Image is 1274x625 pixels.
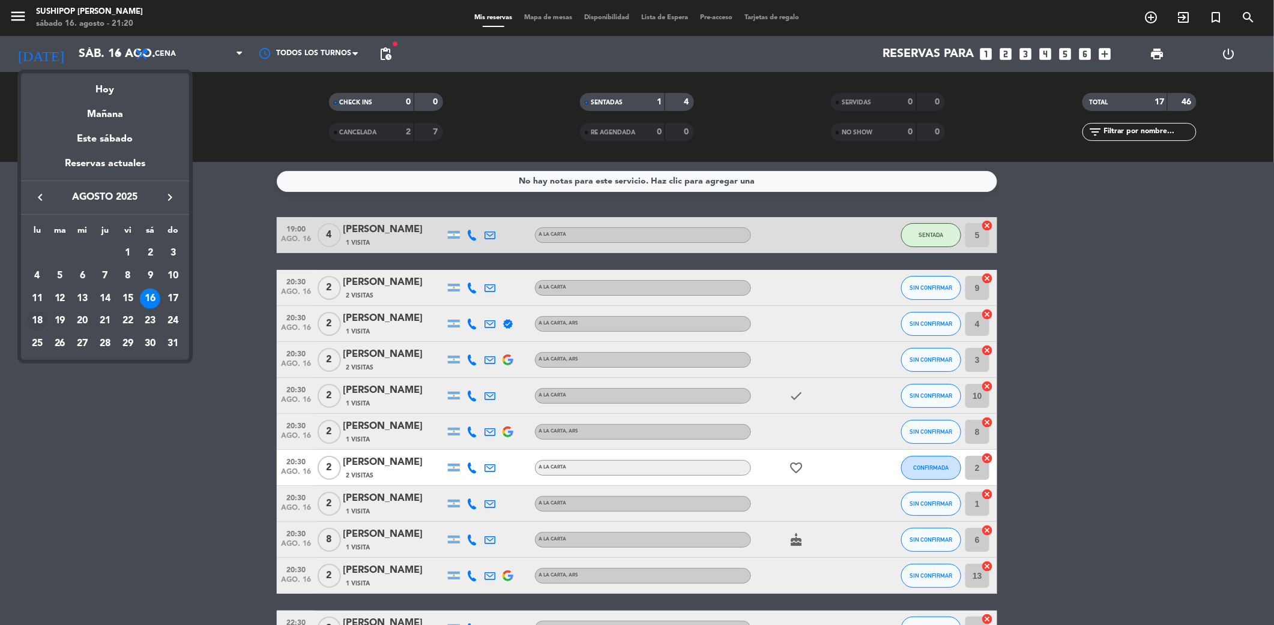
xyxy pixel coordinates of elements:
div: 22 [118,311,138,331]
div: 29 [118,333,138,354]
div: Hoy [21,73,189,98]
td: 8 de agosto de 2025 [116,265,139,287]
div: 26 [50,333,70,354]
div: 10 [163,266,183,286]
div: 28 [95,333,115,354]
td: 29 de agosto de 2025 [116,332,139,355]
td: 26 de agosto de 2025 [49,332,71,355]
td: 20 de agosto de 2025 [71,310,94,332]
div: 20 [72,311,92,331]
div: 30 [140,333,160,354]
td: 2 de agosto de 2025 [139,242,162,265]
td: 17 de agosto de 2025 [162,287,184,310]
div: Este sábado [21,122,189,156]
div: 5 [50,266,70,286]
div: 9 [140,266,160,286]
td: 24 de agosto de 2025 [162,310,184,332]
td: 9 de agosto de 2025 [139,265,162,287]
td: 21 de agosto de 2025 [94,310,116,332]
td: AGO. [26,242,116,265]
td: 16 de agosto de 2025 [139,287,162,310]
div: 16 [140,289,160,309]
div: 8 [118,266,138,286]
i: keyboard_arrow_left [33,190,47,205]
td: 30 de agosto de 2025 [139,332,162,355]
td: 14 de agosto de 2025 [94,287,116,310]
div: 2 [140,243,160,263]
div: 27 [72,333,92,354]
div: 13 [72,289,92,309]
td: 28 de agosto de 2025 [94,332,116,355]
div: 24 [163,311,183,331]
th: viernes [116,224,139,242]
td: 3 de agosto de 2025 [162,242,184,265]
td: 12 de agosto de 2025 [49,287,71,310]
td: 19 de agosto de 2025 [49,310,71,332]
div: 19 [50,311,70,331]
td: 6 de agosto de 2025 [71,265,94,287]
td: 18 de agosto de 2025 [26,310,49,332]
th: domingo [162,224,184,242]
td: 11 de agosto de 2025 [26,287,49,310]
div: 6 [72,266,92,286]
div: 17 [163,289,183,309]
div: Reservas actuales [21,156,189,181]
td: 27 de agosto de 2025 [71,332,94,355]
th: miércoles [71,224,94,242]
td: 10 de agosto de 2025 [162,265,184,287]
div: 1 [118,243,138,263]
th: sábado [139,224,162,242]
button: keyboard_arrow_left [29,190,51,205]
span: agosto 2025 [51,190,159,205]
div: 31 [163,333,183,354]
div: 14 [95,289,115,309]
td: 15 de agosto de 2025 [116,287,139,310]
td: 4 de agosto de 2025 [26,265,49,287]
div: 12 [50,289,70,309]
div: 3 [163,243,183,263]
th: martes [49,224,71,242]
td: 1 de agosto de 2025 [116,242,139,265]
button: keyboard_arrow_right [159,190,181,205]
div: 7 [95,266,115,286]
div: 4 [27,266,47,286]
div: 11 [27,289,47,309]
th: lunes [26,224,49,242]
td: 23 de agosto de 2025 [139,310,162,332]
div: 18 [27,311,47,331]
td: 31 de agosto de 2025 [162,332,184,355]
div: Mañana [21,98,189,122]
i: keyboard_arrow_right [163,190,177,205]
td: 7 de agosto de 2025 [94,265,116,287]
td: 5 de agosto de 2025 [49,265,71,287]
div: 25 [27,333,47,354]
div: 23 [140,311,160,331]
td: 22 de agosto de 2025 [116,310,139,332]
td: 25 de agosto de 2025 [26,332,49,355]
div: 15 [118,289,138,309]
td: 13 de agosto de 2025 [71,287,94,310]
th: jueves [94,224,116,242]
div: 21 [95,311,115,331]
